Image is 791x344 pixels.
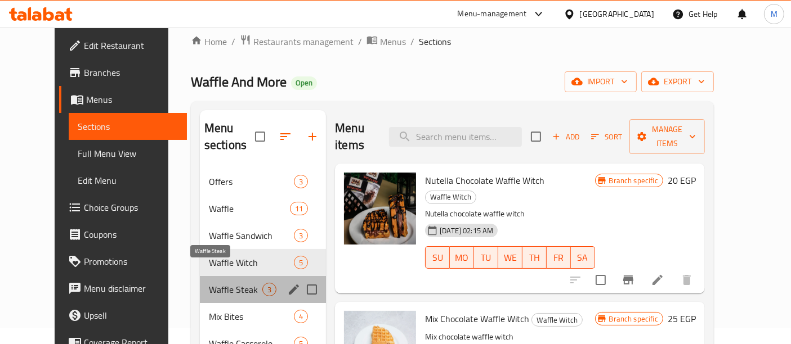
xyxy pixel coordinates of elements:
[474,246,498,269] button: TU
[522,246,547,269] button: TH
[527,250,542,266] span: TH
[547,246,571,269] button: FR
[59,59,187,86] a: Branches
[78,120,178,133] span: Sections
[59,194,187,221] a: Choice Groups
[532,314,582,327] span: Waffle Witch
[651,273,664,287] a: Edit menu item
[425,310,529,327] span: Mix Chocolate Waffle Witch
[531,313,583,327] div: Waffle Witch
[84,309,178,322] span: Upsell
[410,35,414,48] li: /
[524,125,548,148] span: Select section
[69,113,187,140] a: Sections
[503,250,518,266] span: WE
[380,35,406,48] span: Menus
[78,147,178,160] span: Full Menu View
[209,256,294,269] span: Waffle Witch
[335,120,376,153] h2: Menu items
[344,173,416,245] img: Nutella Chocolate Waffle Witch
[668,173,696,188] h6: 20 EGP
[615,266,642,293] button: Branch-specific-item
[294,176,307,187] span: 3
[240,34,354,49] a: Restaurants management
[191,34,714,49] nav: breadcrumb
[294,257,307,268] span: 5
[425,246,450,269] button: SU
[565,71,637,92] button: import
[358,35,362,48] li: /
[458,7,527,21] div: Menu-management
[591,130,622,143] span: Sort
[59,248,187,275] a: Promotions
[294,310,308,323] div: items
[200,222,326,249] div: Waffle Sandwich3
[498,246,522,269] button: WE
[84,66,178,79] span: Branches
[209,202,290,215] span: Waffle
[200,303,326,330] div: Mix Bites4
[425,207,595,221] p: Nutella chocolate waffle witch
[84,39,178,52] span: Edit Restaurant
[454,250,470,266] span: MO
[299,123,326,150] button: Add section
[294,175,308,188] div: items
[551,250,566,266] span: FR
[629,119,705,154] button: Manage items
[551,130,581,143] span: Add
[204,120,255,153] h2: Menu sections
[425,330,595,344] p: Mix chocolate waffle witch
[589,268,613,292] span: Select to update
[425,172,544,189] span: Nutella Chocolate Waffle Witch
[69,140,187,167] a: Full Menu View
[673,266,700,293] button: delete
[248,125,272,148] span: Select all sections
[84,255,178,268] span: Promotions
[200,195,326,222] div: Waffle11
[263,284,276,295] span: 3
[231,35,235,48] li: /
[650,75,705,89] span: export
[294,311,307,322] span: 4
[272,123,299,150] span: Sort sections
[59,302,187,329] a: Upsell
[291,76,317,90] div: Open
[294,229,308,242] div: items
[389,127,522,147] input: search
[84,201,178,214] span: Choice Groups
[290,202,308,215] div: items
[575,250,591,266] span: SA
[262,283,276,296] div: items
[668,311,696,327] h6: 25 EGP
[253,35,354,48] span: Restaurants management
[209,283,262,296] span: Waffle Steak
[605,175,663,186] span: Branch specific
[59,275,187,302] a: Menu disclaimer
[291,203,307,214] span: 11
[294,256,308,269] div: items
[69,167,187,194] a: Edit Menu
[571,246,595,269] button: SA
[588,128,625,146] button: Sort
[638,123,696,151] span: Manage items
[426,191,476,203] span: Waffle Witch
[605,314,663,324] span: Branch specific
[78,174,178,187] span: Edit Menu
[200,276,326,303] div: Waffle Steak3edit
[479,250,494,266] span: TU
[574,75,628,89] span: import
[291,78,317,88] span: Open
[430,250,445,266] span: SU
[450,246,474,269] button: MO
[209,310,294,323] span: Mix Bites
[191,69,287,94] span: Waffle And More
[209,229,294,242] span: Waffle Sandwich
[59,32,187,59] a: Edit Restaurant
[84,282,178,295] span: Menu disclaimer
[548,128,584,146] span: Add item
